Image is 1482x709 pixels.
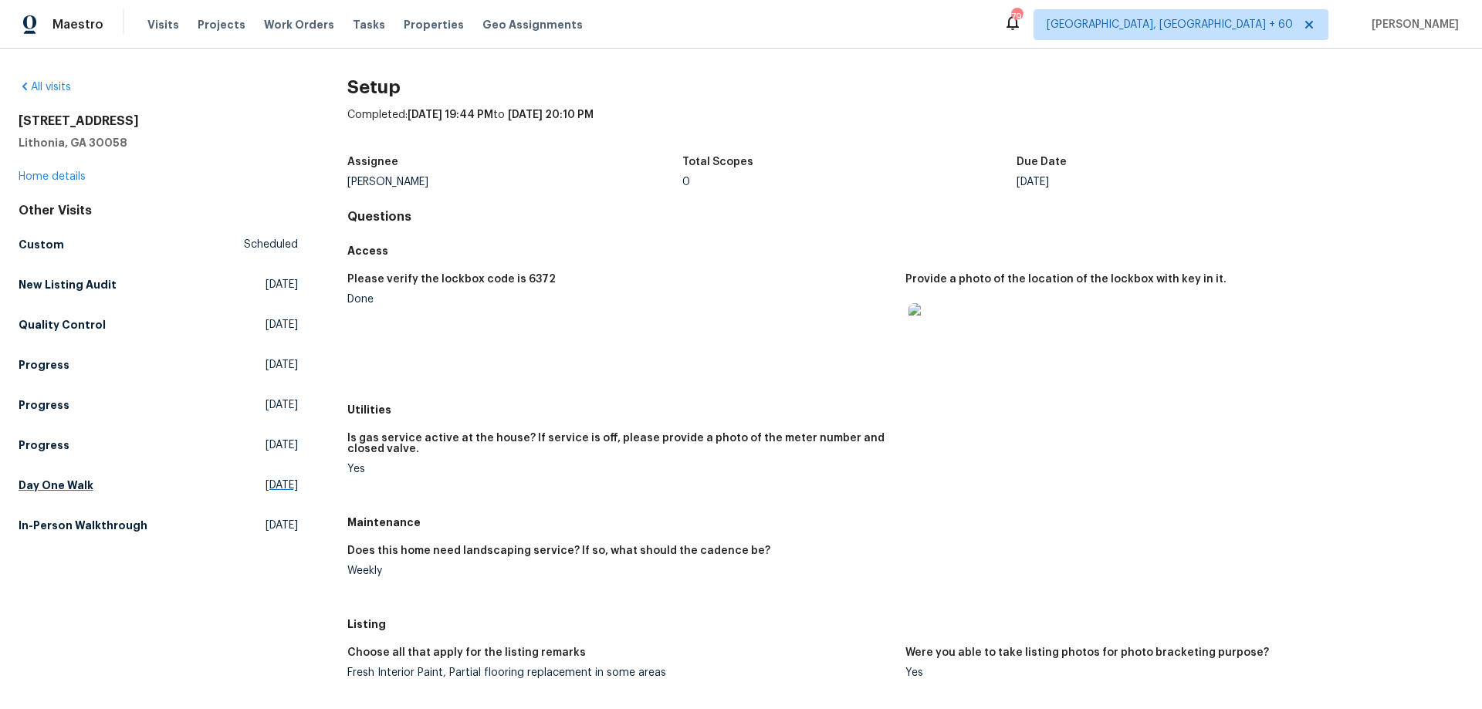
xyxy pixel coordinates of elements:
h5: Progress [19,357,69,373]
div: Completed: to [347,107,1463,147]
a: Quality Control[DATE] [19,311,298,339]
span: [DATE] [266,277,298,292]
div: Yes [905,667,1451,678]
h5: New Listing Audit [19,277,117,292]
h5: Choose all that apply for the listing remarks [347,647,586,658]
a: Day One Walk[DATE] [19,471,298,499]
h5: Assignee [347,157,398,167]
h5: Is gas service active at the house? If service is off, please provide a photo of the meter number... [347,433,893,454]
span: [DATE] [266,397,298,413]
h5: Progress [19,437,69,453]
h5: Progress [19,397,69,413]
h5: Listing [347,616,1463,632]
h5: Access [347,243,1463,258]
div: [PERSON_NAME] [347,177,682,187]
span: Properties [404,17,464,32]
h2: Setup [347,79,1463,95]
span: [PERSON_NAME] [1365,17,1459,32]
a: CustomScheduled [19,231,298,258]
span: [GEOGRAPHIC_DATA], [GEOGRAPHIC_DATA] + 60 [1047,17,1293,32]
h5: Provide a photo of the location of the lockbox with key in it. [905,274,1227,285]
h5: Please verify the lockbox code is 6372 [347,274,556,285]
div: Yes [347,464,893,474]
div: Other Visits [19,203,298,218]
span: Projects [198,17,245,32]
span: Work Orders [264,17,334,32]
span: Tasks [353,19,385,30]
h5: Custom [19,237,64,252]
h2: [STREET_ADDRESS] [19,113,298,129]
div: Weekly [347,566,893,576]
span: [DATE] 19:44 PM [408,110,493,120]
h5: Quality Control [19,317,106,333]
div: 0 [682,177,1017,187]
h5: Lithonia, GA 30058 [19,135,298,150]
a: In-Person Walkthrough[DATE] [19,511,298,539]
h4: Questions [347,209,1463,225]
span: [DATE] [266,437,298,453]
span: [DATE] 20:10 PM [508,110,594,120]
h5: Total Scopes [682,157,753,167]
span: [DATE] [266,317,298,333]
div: [DATE] [1017,177,1352,187]
a: Progress[DATE] [19,431,298,459]
a: Progress[DATE] [19,391,298,419]
div: 796 [1011,9,1022,25]
h5: Day One Walk [19,478,93,493]
a: Home details [19,171,86,182]
h5: Maintenance [347,515,1463,530]
a: Progress[DATE] [19,351,298,379]
h5: Due Date [1017,157,1067,167]
span: Scheduled [244,237,298,252]
h5: Utilities [347,402,1463,417]
span: Geo Assignments [482,17,583,32]
span: Visits [147,17,179,32]
a: New Listing Audit[DATE] [19,271,298,299]
span: [DATE] [266,478,298,493]
div: Done [347,294,893,305]
h5: Were you able to take listing photos for photo bracketing purpose? [905,647,1269,658]
span: [DATE] [266,357,298,373]
h5: In-Person Walkthrough [19,518,147,533]
span: Maestro [52,17,103,32]
span: [DATE] [266,518,298,533]
div: Fresh Interior Paint, Partial flooring replacement in some areas [347,667,893,678]
a: All visits [19,82,71,93]
h5: Does this home need landscaping service? If so, what should the cadence be? [347,545,770,556]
